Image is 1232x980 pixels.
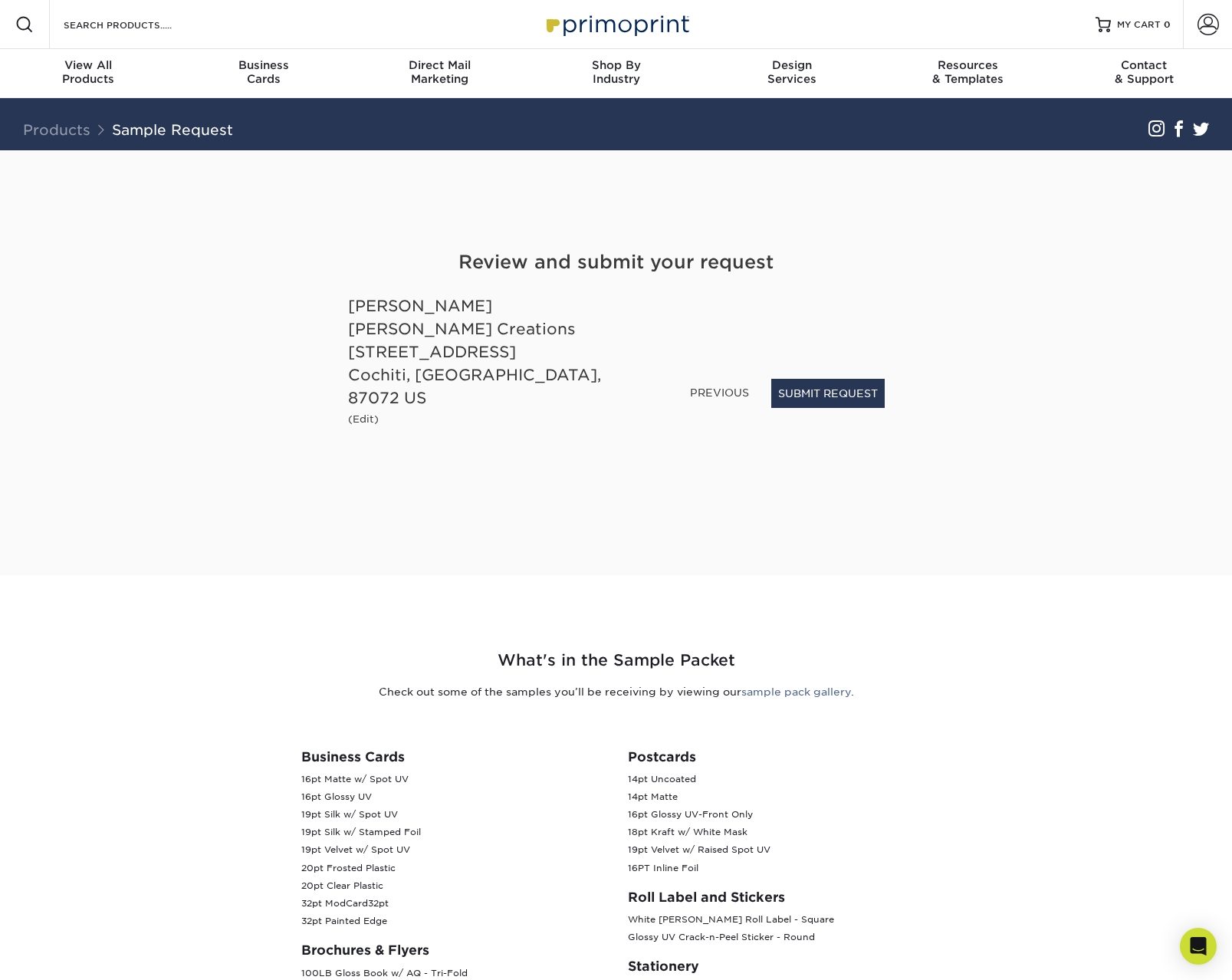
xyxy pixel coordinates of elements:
[176,49,353,98] a: BusinessCards
[1056,58,1232,86] div: & Support
[771,379,885,408] button: SUBMIT REQUEST
[348,411,379,426] a: (Edit)
[652,294,857,347] iframe: reCAPTCHA
[23,121,90,138] a: Products
[704,58,880,72] span: Design
[348,248,885,276] h4: Review and submit your request
[528,58,705,72] span: Shop By
[1164,19,1171,30] span: 0
[880,58,1056,72] span: Resources
[352,58,528,72] span: Direct Mail
[628,959,931,974] h3: Stationery
[1056,49,1232,98] a: Contact& Support
[301,771,605,930] p: 16pt Matte w/ Spot UV 16pt Glossy UV 19pt Silk w/ Spot UV 19pt Silk w/ Stamped Foil 19pt Velvet w...
[62,15,212,34] input: SEARCH PRODUCTS.....
[168,684,1065,699] p: Check out some of the samples you’ll be receiving by viewing our .
[112,121,233,138] a: Sample Request
[348,413,379,425] small: (Edit)
[301,749,605,765] h3: Business Cards
[168,649,1065,673] h2: What's in the Sample Packet
[176,58,353,86] div: Cards
[741,686,851,698] a: sample pack gallery
[628,911,931,946] p: White [PERSON_NAME] Roll Label - Square Glossy UV Crack-n-Peel Sticker - Round
[704,49,880,98] a: DesignServices
[301,942,605,958] h3: Brochures & Flyers
[628,771,931,877] p: 14pt Uncoated 14pt Matte 16pt Glossy UV-Front Only 18pt Kraft w/ White Mask 19pt Velvet w/ Raised...
[1056,58,1232,72] span: Contact
[352,58,528,86] div: Marketing
[528,58,705,86] div: Industry
[528,49,705,98] a: Shop ByIndustry
[1117,18,1161,31] span: MY CART
[704,58,880,86] div: Services
[628,749,931,765] h3: Postcards
[684,380,755,405] a: PREVIOUS
[880,49,1056,98] a: Resources& Templates
[628,890,931,905] h3: Roll Label and Stickers
[352,49,528,98] a: Direct MailMarketing
[1180,928,1217,965] div: Open Intercom Messenger
[176,58,353,72] span: Business
[880,58,1056,86] div: & Templates
[540,8,693,41] img: Primoprint
[348,294,605,409] div: [PERSON_NAME] [PERSON_NAME] Creations [STREET_ADDRESS] Cochiti, [GEOGRAPHIC_DATA], 87072 US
